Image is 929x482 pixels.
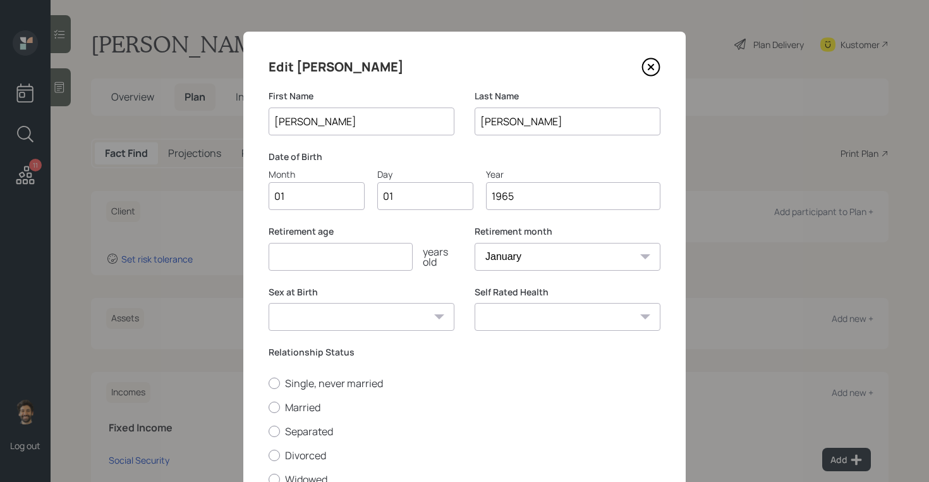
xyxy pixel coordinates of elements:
[269,182,365,210] input: Month
[486,182,660,210] input: Year
[413,247,454,267] div: years old
[269,168,365,181] div: Month
[269,57,404,77] h4: Edit [PERSON_NAME]
[377,168,473,181] div: Day
[269,448,660,462] label: Divorced
[269,424,660,438] label: Separated
[269,225,454,238] label: Retirement age
[269,346,660,359] label: Relationship Status
[486,168,660,181] div: Year
[475,225,660,238] label: Retirement month
[475,90,660,102] label: Last Name
[269,90,454,102] label: First Name
[269,400,660,414] label: Married
[475,286,660,299] label: Self Rated Health
[269,286,454,299] label: Sex at Birth
[269,376,660,390] label: Single, never married
[377,182,473,210] input: Day
[269,151,660,163] label: Date of Birth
